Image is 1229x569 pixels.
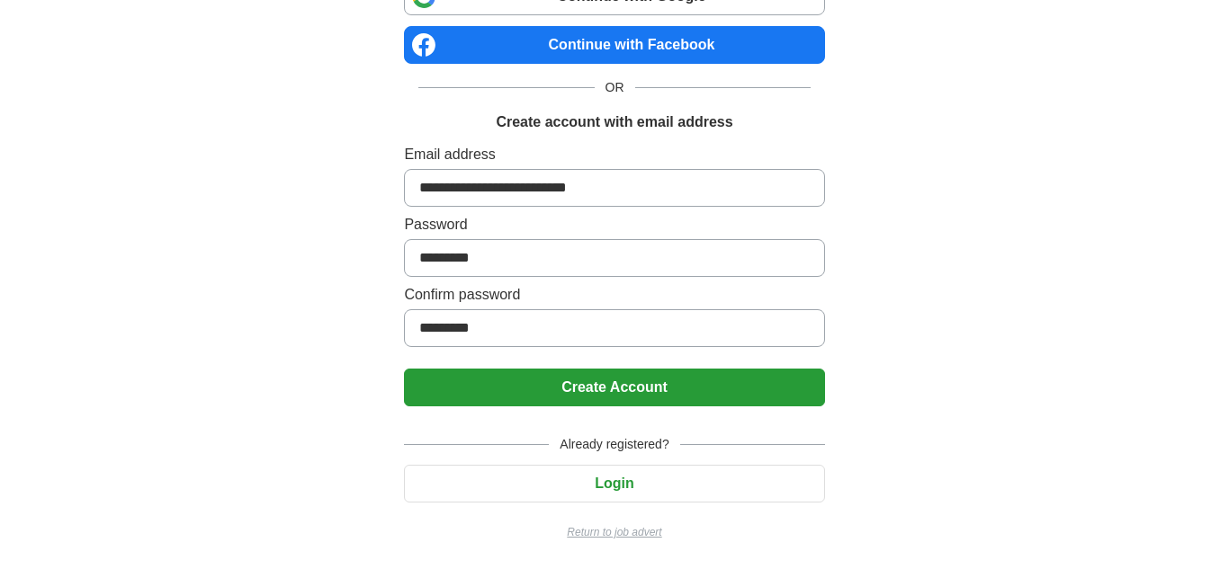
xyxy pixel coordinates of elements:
[404,284,824,306] label: Confirm password
[404,524,824,540] a: Return to job advert
[404,26,824,64] a: Continue with Facebook
[496,111,732,133] h1: Create account with email address
[404,476,824,491] a: Login
[404,369,824,406] button: Create Account
[595,78,635,97] span: OR
[404,465,824,502] button: Login
[549,435,679,454] span: Already registered?
[404,214,824,236] label: Password
[404,144,824,165] label: Email address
